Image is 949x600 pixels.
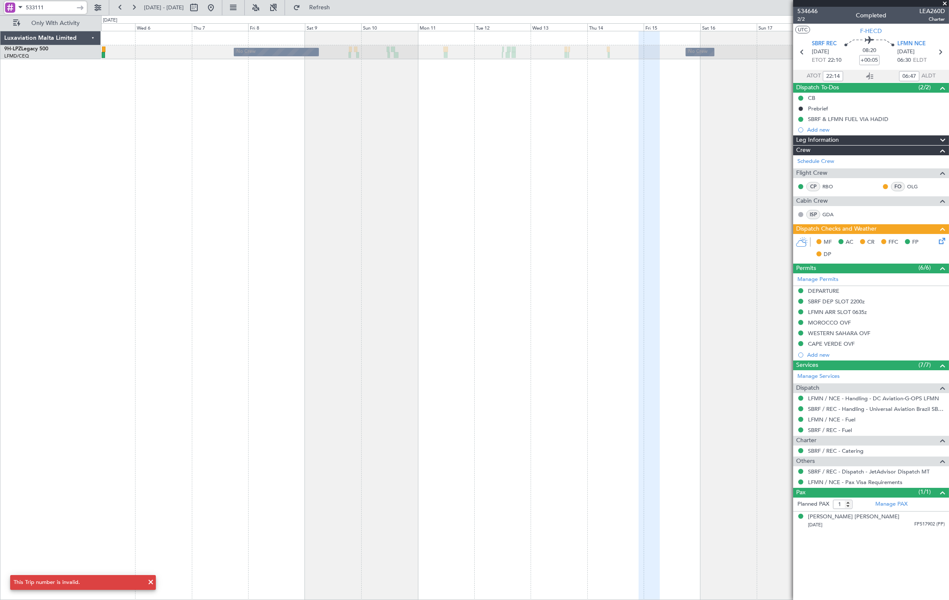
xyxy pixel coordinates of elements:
div: SBRF DEP SLOT 2200z [808,298,865,305]
span: 06:30 [897,56,911,65]
div: Thu 14 [587,23,644,31]
div: CAPE VERDE OVF [808,340,855,347]
span: Permits [796,264,816,273]
input: Trip Number [26,1,75,14]
div: Tue 12 [474,23,531,31]
a: 9H-LPZLegacy 500 [4,47,48,52]
a: Schedule Crew [797,157,834,166]
span: AC [846,238,853,247]
div: Sun 10 [361,23,418,31]
span: ELDT [913,56,927,65]
span: [DATE] [897,48,915,56]
span: 534646 [797,7,818,16]
span: Dispatch Checks and Weather [796,224,877,234]
div: LFMN ARR SLOT 0635z [808,308,867,316]
span: Refresh [302,5,338,11]
span: SBRF REC [812,40,837,48]
div: CP [806,182,820,191]
div: Fri 8 [248,23,304,31]
a: LFMN / NCE - Fuel [808,416,855,423]
div: DEPARTURE [808,287,839,294]
a: SBRF / REC - Handling - Universal Aviation Brazil SBRF / REC [808,405,945,413]
div: FO [891,182,905,191]
span: CR [867,238,874,247]
a: LFMN / NCE - Handling - DC Aviation-G-OPS LFMN [808,395,939,402]
div: Add new [807,126,945,133]
a: LFMD/CEQ [4,53,29,59]
span: Charter [796,436,816,446]
a: LFMN / NCE - Pax Visa Requirements [808,479,902,486]
span: ATOT [807,72,821,80]
span: ETOT [812,56,826,65]
input: --:-- [823,71,843,81]
span: 22:10 [828,56,841,65]
span: Charter [919,16,945,23]
span: F-HECD [860,27,882,36]
span: Cabin Crew [796,196,828,206]
input: --:-- [899,71,919,81]
span: Only With Activity [22,20,89,26]
button: UTC [795,26,810,33]
span: Services [796,361,818,370]
span: DP [824,250,831,259]
div: Fri 15 [644,23,700,31]
div: Thu 7 [192,23,248,31]
span: Crew [796,146,811,155]
div: ISP [806,210,820,219]
span: Pax [796,488,805,498]
div: Wed 13 [531,23,587,31]
span: FFC [888,238,898,247]
div: WESTERN SAHARA OVF [808,330,870,337]
div: SBRF & LFMN FUEL VIA HADID [808,116,888,123]
div: Sat 9 [305,23,361,31]
span: FP517902 (PP) [914,521,945,528]
a: Manage Services [797,372,840,381]
span: LFMN NCE [897,40,926,48]
span: Leg Information [796,135,839,145]
a: GDA [822,211,841,218]
label: Planned PAX [797,500,829,509]
span: [DATE] [808,522,822,528]
span: ALDT [921,72,935,80]
span: FP [912,238,919,247]
div: No Crew [236,46,256,58]
a: SBRF / REC - Catering [808,447,863,454]
div: MOROCCO OVF [808,319,851,326]
div: Add new [807,351,945,358]
span: LEA260D [919,7,945,16]
div: Prebrief [808,105,828,112]
a: RBO [822,183,841,190]
button: Refresh [289,1,340,14]
div: [PERSON_NAME] [PERSON_NAME] [808,513,899,521]
div: Tue 5 [79,23,135,31]
span: (2/2) [919,83,931,92]
span: [DATE] - [DATE] [144,4,184,11]
span: MF [824,238,832,247]
div: Sun 17 [757,23,813,31]
span: (1/1) [919,487,931,496]
span: 08:20 [863,47,876,55]
a: Manage PAX [875,500,907,509]
span: Flight Crew [796,168,827,178]
div: Completed [856,11,886,20]
a: OLG [907,183,926,190]
div: [DATE] [103,17,117,24]
div: No Crew [688,46,708,58]
div: This Trip number is invalid. [14,578,143,587]
div: CB [808,94,815,102]
span: 9H-LPZ [4,47,21,52]
span: Dispatch [796,383,819,393]
div: Sat 16 [700,23,757,31]
a: SBRF / REC - Dispatch - JetAdvisor Dispatch MT [808,468,930,475]
a: SBRF / REC - Fuel [808,427,852,434]
span: 2/2 [797,16,818,23]
span: (6/6) [919,263,931,272]
button: Only With Activity [9,17,92,30]
div: Wed 6 [135,23,191,31]
div: Mon 11 [418,23,474,31]
span: (7/7) [919,361,931,369]
span: [DATE] [812,48,829,56]
span: Dispatch To-Dos [796,83,839,93]
a: Manage Permits [797,275,838,284]
span: Others [796,457,815,466]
